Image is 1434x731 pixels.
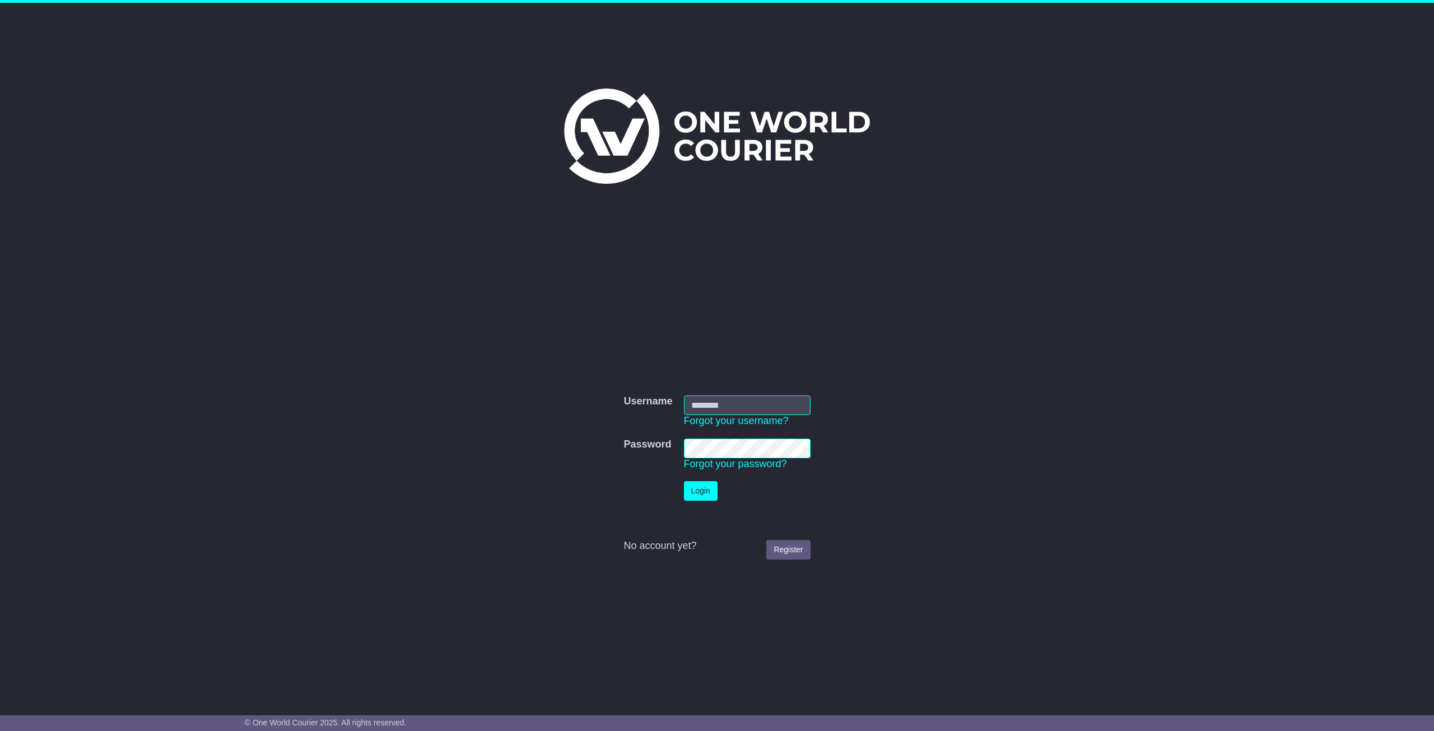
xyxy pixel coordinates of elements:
[623,540,810,552] div: No account yet?
[684,481,718,501] button: Login
[766,540,810,560] a: Register
[623,395,672,408] label: Username
[684,415,789,426] a: Forgot your username?
[564,89,870,184] img: One World
[245,718,407,727] span: © One World Courier 2025. All rights reserved.
[684,458,787,469] a: Forgot your password?
[623,439,671,451] label: Password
